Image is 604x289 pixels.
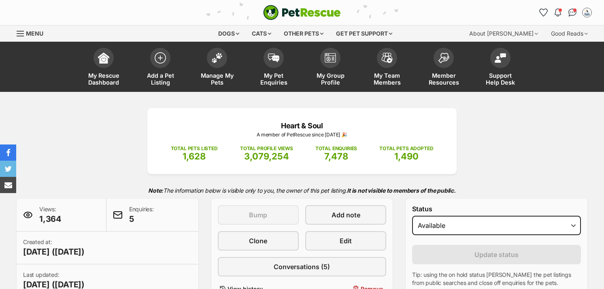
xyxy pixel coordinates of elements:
[415,44,472,92] a: Member Resources
[85,72,122,86] span: My Rescue Dashboard
[263,5,341,20] a: PetRescue
[474,250,519,259] span: Update status
[425,72,462,86] span: Member Resources
[245,44,302,92] a: My Pet Enquiries
[305,205,386,225] a: Add note
[537,6,593,19] ul: Account quick links
[302,44,359,92] a: My Group Profile
[155,52,166,64] img: add-pet-listing-icon-0afa8454b4691262ce3f59096e99ab1cd57d4a30225e0717b998d2c9b9846f56.svg
[464,25,544,42] div: About [PERSON_NAME]
[482,72,519,86] span: Support Help Desk
[23,246,85,257] span: [DATE] ([DATE])
[75,44,132,92] a: My Rescue Dashboard
[17,182,587,199] p: The information below is visible only to you, the owner of this pet listing.
[412,245,581,264] button: Update status
[394,151,419,161] span: 1,490
[249,236,267,246] span: Clone
[189,44,245,92] a: Manage My Pets
[23,238,85,257] p: Created at:
[211,53,223,63] img: manage-my-pets-icon-02211641906a0b7f246fdf0571729dbe1e7629f14944591b6c1af311fb30b64b.svg
[305,231,386,251] a: Edit
[347,187,456,194] strong: It is not visible to members of the public.
[268,53,279,62] img: pet-enquiries-icon-7e3ad2cf08bfb03b45e93fb7055b45f3efa6380592205ae92323e6603595dc1f.svg
[160,131,444,138] p: A member of PetRescue since [DATE] 🎉
[472,44,529,92] a: Support Help Desk
[325,53,336,63] img: group-profile-icon-3fa3cf56718a62981997c0bc7e787c4b2cf8bcc04b72c1350f741eb67cf2f40e.svg
[17,25,49,40] a: Menu
[39,213,62,225] span: 1,364
[581,6,593,19] button: My account
[218,231,299,251] a: Clone
[583,8,591,17] img: Megan Ostwald profile pic
[438,53,449,64] img: member-resources-icon-8e73f808a243e03378d46382f2149f9095a855e16c252ad45f914b54edf8863c.svg
[199,72,235,86] span: Manage My Pets
[340,236,352,246] span: Edit
[274,262,330,272] span: Conversations (5)
[244,151,289,161] span: 3,079,254
[332,210,360,220] span: Add note
[379,145,433,152] p: TOTAL PETS ADOPTED
[324,151,348,161] span: 7,478
[171,145,218,152] p: TOTAL PETS LISTED
[98,52,109,64] img: dashboard-icon-eb2f2d2d3e046f16d808141f083e7271f6b2e854fb5c12c21221c1fb7104beca.svg
[555,8,561,17] img: notifications-46538b983faf8c2785f20acdc204bb7945ddae34d4c08c2a6579f10ce5e182be.svg
[566,6,579,19] a: Conversations
[545,25,593,42] div: Good Reads
[129,213,154,225] span: 5
[369,72,405,86] span: My Team Members
[240,145,293,152] p: TOTAL PROFILE VIEWS
[148,187,163,194] strong: Note:
[495,53,506,63] img: help-desk-icon-fdf02630f3aa405de69fd3d07c3f3aa587a6932b1a1747fa1d2bba05be0121f9.svg
[381,53,393,63] img: team-members-icon-5396bd8760b3fe7c0b43da4ab00e1e3bb1a5d9ba89233759b79545d2d3fc5d0d.svg
[183,151,206,161] span: 1,628
[412,271,581,287] p: Tip: using the on hold status [PERSON_NAME] the pet listings from public searches and close off e...
[537,6,550,19] a: Favourites
[568,8,577,17] img: chat-41dd97257d64d25036548639549fe6c8038ab92f7586957e7f3b1b290dea8141.svg
[330,25,398,42] div: Get pet support
[246,25,277,42] div: Cats
[263,5,341,20] img: logo-cat-932fe2b9b8326f06289b0f2fb663e598f794de774fb13d1741a6617ecf9a85b4.svg
[160,120,444,131] p: Heart & Soul
[132,44,189,92] a: Add a Pet Listing
[218,257,387,276] a: Conversations (5)
[359,44,415,92] a: My Team Members
[218,205,299,225] button: Bump
[249,210,267,220] span: Bump
[312,72,349,86] span: My Group Profile
[142,72,179,86] span: Add a Pet Listing
[26,30,43,37] span: Menu
[255,72,292,86] span: My Pet Enquiries
[412,205,581,212] label: Status
[39,205,62,225] p: Views:
[129,205,154,225] p: Enquiries:
[315,145,357,152] p: TOTAL ENQUIRIES
[278,25,329,42] div: Other pets
[551,6,564,19] button: Notifications
[213,25,245,42] div: Dogs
